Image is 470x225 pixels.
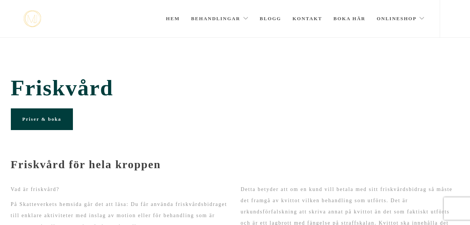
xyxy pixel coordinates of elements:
p: Vad är friskvård? [11,184,230,195]
span: Friskvård [11,75,460,101]
strong: Friskvård för hela kroppen [11,158,161,170]
img: mjstudio [24,10,41,27]
a: Priser & boka [11,108,73,130]
span: Priser & boka [22,116,61,122]
a: mjstudio mjstudio mjstudio [24,10,41,27]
